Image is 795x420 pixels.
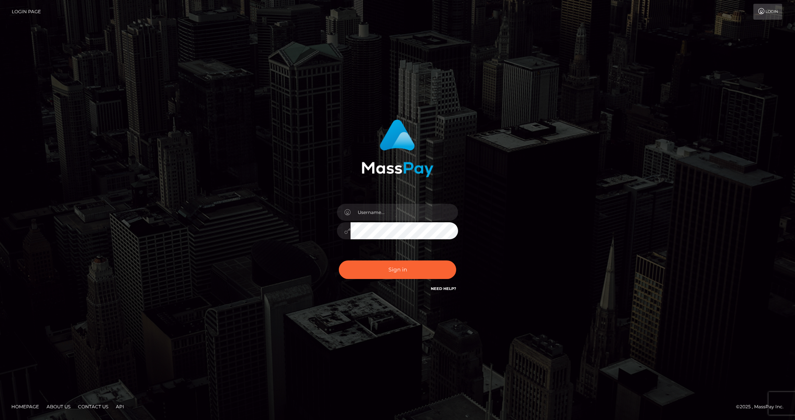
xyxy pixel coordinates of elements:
[339,260,456,279] button: Sign in
[753,4,782,20] a: Login
[12,4,41,20] a: Login Page
[113,401,127,412] a: API
[44,401,73,412] a: About Us
[8,401,42,412] a: Homepage
[362,119,433,177] img: MassPay Login
[736,403,789,411] div: © 2025 , MassPay Inc.
[351,204,458,221] input: Username...
[431,286,456,291] a: Need Help?
[75,401,111,412] a: Contact Us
